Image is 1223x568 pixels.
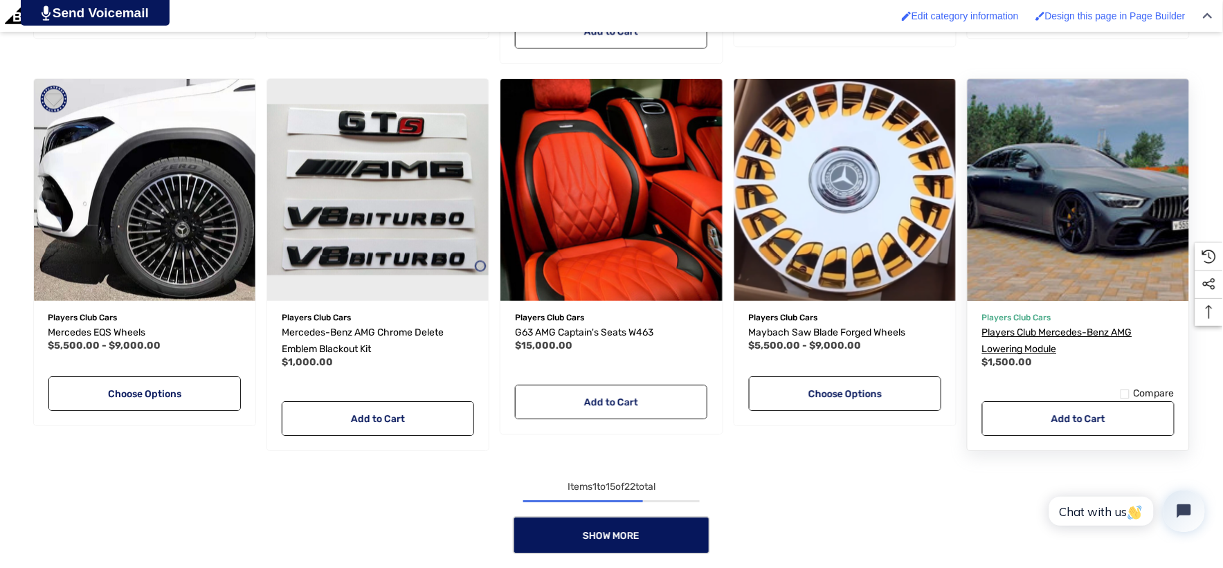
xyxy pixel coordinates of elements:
[282,324,474,358] a: Mercedes-Benz AMG Chrome Delete Emblem Blackout Kit,$1,000.00
[28,479,1195,554] nav: pagination
[515,385,707,419] a: Add to Cart
[734,79,956,300] img: S680 Maybach Wheels
[515,324,707,341] a: G63 AMG Captain's Seats W463,$15,000.00
[982,327,1132,355] span: Players Club Mercedes-Benz AMG Lowering Module
[48,309,241,327] p: Players Club Cars
[1045,10,1186,21] span: Design this page in Page Builder
[48,340,161,351] span: $5,500.00 - $9,000.00
[606,481,615,493] span: 15
[734,79,956,300] a: Maybach Saw Blade Forged Wheels,Price range from $5,500.00 to $9,000.00
[1034,479,1217,544] iframe: Tidio Chat
[500,79,722,300] a: G63 AMG Captain's Seats W463,$15,000.00
[34,79,255,300] a: Mercedes EQS Wheels,Price range from $5,500.00 to $9,000.00
[282,309,474,327] p: Players Club Cars
[267,79,489,300] a: Mercedes-Benz AMG Chrome Delete Emblem Blackout Kit,$1,000.00
[957,68,1200,311] img: Mercedes AMG GT Lowering Module
[912,10,1019,21] span: Edit category information
[282,327,444,355] span: Mercedes-Benz AMG Chrome Delete Emblem Blackout Kit
[592,481,597,493] span: 1
[34,79,255,300] img: Mercedes EQS Wheels
[515,327,653,338] span: G63 AMG Captain's Seats W463
[624,481,635,493] span: 22
[515,340,572,351] span: $15,000.00
[749,309,941,327] p: Players Club Cars
[749,376,941,411] a: Choose Options
[749,324,941,341] a: Maybach Saw Blade Forged Wheels,Price range from $5,500.00 to $9,000.00
[583,530,640,542] span: Show More
[982,356,1033,368] span: $1,500.00
[513,516,710,554] a: Show More
[982,309,1175,327] p: Players Club Cars
[42,6,51,21] img: PjwhLS0gR2VuZXJhdG9yOiBHcmF2aXQuaW8gLS0+PHN2ZyB4bWxucz0iaHR0cDovL3d3dy53My5vcmcvMjAwMC9zdmciIHhtb...
[515,309,707,327] p: Players Club Cars
[1133,387,1175,400] span: Compare
[28,479,1195,495] div: Items to of total
[982,324,1175,358] a: Players Club Mercedes-Benz AMG Lowering Module,$1,500.00
[1202,250,1216,264] svg: Recently Viewed
[1202,277,1216,291] svg: Social Media
[48,324,241,341] a: Mercedes EQS Wheels,Price range from $5,500.00 to $9,000.00
[1029,3,1193,28] a: Design this page in Page Builder
[48,327,146,338] span: Mercedes EQS Wheels
[749,327,906,338] span: Maybach Saw Blade Forged Wheels
[282,401,474,436] a: Add to Cart
[749,340,862,351] span: $5,500.00 - $9,000.00
[1195,305,1223,319] svg: Top
[48,376,241,411] a: Choose Options
[895,3,1026,28] a: Edit category information
[282,356,333,368] span: $1,000.00
[267,79,489,300] img: Mercedes Emblem Blackout Kit
[982,401,1175,436] a: Add to Cart
[968,79,1189,300] a: Players Club Mercedes-Benz AMG Lowering Module,$1,500.00
[500,79,722,300] img: Custom G Wagon Interior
